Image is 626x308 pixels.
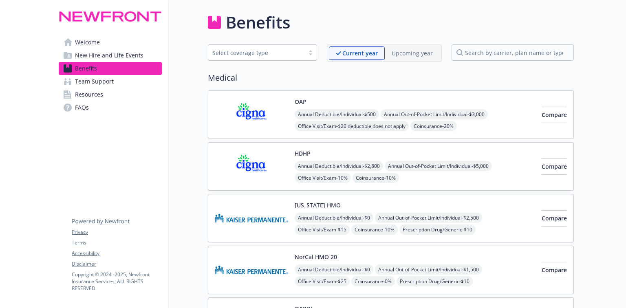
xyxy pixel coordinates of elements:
span: Compare [542,111,567,119]
span: Annual Out-of-Pocket Limit/Individual - $2,500 [375,213,482,223]
button: Compare [542,210,567,227]
img: Kaiser Permanente Insurance Company carrier logo [215,253,288,287]
span: Office Visit/Exam - $25 [295,276,350,286]
span: Coinsurance - 20% [410,121,457,131]
p: Copyright © 2024 - 2025 , Newfront Insurance Services, ALL RIGHTS RESERVED [72,271,161,292]
span: Office Visit/Exam - $15 [295,224,350,235]
button: Compare [542,158,567,175]
span: Annual Deductible/Individual - $2,800 [295,161,383,171]
a: Benefits [59,62,162,75]
button: Compare [542,107,567,123]
span: Coinsurance - 10% [351,224,398,235]
span: Annual Out-of-Pocket Limit/Individual - $5,000 [385,161,492,171]
span: Annual Deductible/Individual - $0 [295,264,373,275]
a: Disclaimer [72,260,161,268]
span: Compare [542,163,567,170]
button: NorCal HMO 20 [295,253,337,261]
span: Prescription Drug/Generic - $10 [399,224,476,235]
a: Team Support [59,75,162,88]
span: Annual Out-of-Pocket Limit/Individual - $3,000 [381,109,488,119]
span: Office Visit/Exam - 10% [295,173,351,183]
a: New Hire and Life Events [59,49,162,62]
h2: Medical [208,72,574,84]
span: Coinsurance - 0% [351,276,395,286]
img: CIGNA carrier logo [215,97,288,132]
p: Upcoming year [392,49,433,57]
span: Annual Out-of-Pocket Limit/Individual - $1,500 [375,264,482,275]
button: [US_STATE] HMO [295,201,341,209]
span: Coinsurance - 10% [353,173,399,183]
button: OAP [295,97,306,106]
span: New Hire and Life Events [75,49,143,62]
span: Compare [542,266,567,274]
a: Welcome [59,36,162,49]
input: search by carrier, plan name or type [452,44,574,61]
img: CIGNA carrier logo [215,149,288,184]
h1: Benefits [226,10,290,35]
p: Current year [342,49,378,57]
span: Office Visit/Exam - $20 deductible does not apply [295,121,409,131]
img: Kaiser Permanente Insurance Company carrier logo [215,201,288,235]
button: HDHP [295,149,311,158]
span: Team Support [75,75,114,88]
div: Select coverage type [212,48,300,57]
button: Compare [542,262,567,278]
span: FAQs [75,101,89,114]
a: Terms [72,239,161,246]
a: Accessibility [72,250,161,257]
a: Resources [59,88,162,101]
span: Annual Deductible/Individual - $500 [295,109,379,119]
span: Resources [75,88,103,101]
span: Welcome [75,36,100,49]
span: Compare [542,214,567,222]
a: FAQs [59,101,162,114]
span: Annual Deductible/Individual - $0 [295,213,373,223]
a: Privacy [72,229,161,236]
span: Prescription Drug/Generic - $10 [397,276,473,286]
span: Benefits [75,62,97,75]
